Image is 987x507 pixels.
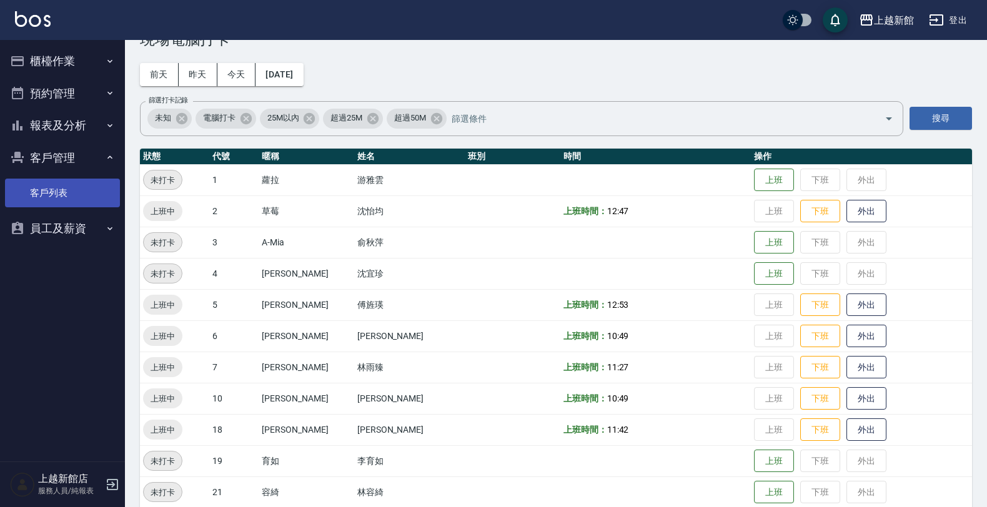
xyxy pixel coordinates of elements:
[563,362,607,372] b: 上班時間：
[149,96,188,105] label: 篩選打卡記錄
[259,414,354,445] td: [PERSON_NAME]
[143,205,182,218] span: 上班中
[924,9,972,32] button: 登出
[754,481,794,504] button: 上班
[607,206,629,216] span: 12:47
[259,164,354,195] td: 蘿拉
[10,472,35,497] img: Person
[259,445,354,476] td: 育如
[800,325,840,348] button: 下班
[143,298,182,312] span: 上班中
[354,414,465,445] td: [PERSON_NAME]
[800,356,840,379] button: 下班
[323,109,383,129] div: 超過25M
[144,486,182,499] span: 未打卡
[607,331,629,341] span: 10:49
[144,267,182,280] span: 未打卡
[217,63,256,86] button: 今天
[38,485,102,496] p: 服務人員/純報表
[196,112,243,124] span: 電腦打卡
[823,7,848,32] button: save
[846,418,886,441] button: 外出
[260,112,307,124] span: 25M以內
[354,445,465,476] td: 李育如
[846,200,886,223] button: 外出
[259,320,354,352] td: [PERSON_NAME]
[560,149,751,165] th: 時間
[854,7,919,33] button: 上越新館
[323,112,370,124] span: 超過25M
[354,320,465,352] td: [PERSON_NAME]
[147,112,179,124] span: 未知
[354,289,465,320] td: 傅旌瑛
[255,63,303,86] button: [DATE]
[179,63,217,86] button: 昨天
[563,331,607,341] b: 上班時間：
[563,425,607,435] b: 上班時間：
[846,387,886,410] button: 外出
[38,473,102,485] h5: 上越新館店
[5,77,120,110] button: 預約管理
[607,300,629,310] span: 12:53
[5,109,120,142] button: 報表及分析
[259,258,354,289] td: [PERSON_NAME]
[449,107,863,129] input: 篩選條件
[354,352,465,383] td: 林雨臻
[5,179,120,207] a: 客戶列表
[387,109,447,129] div: 超過50M
[5,212,120,245] button: 員工及薪資
[354,149,465,165] th: 姓名
[209,258,259,289] td: 4
[209,352,259,383] td: 7
[209,445,259,476] td: 19
[259,352,354,383] td: [PERSON_NAME]
[800,418,840,441] button: 下班
[209,289,259,320] td: 5
[846,293,886,317] button: 外出
[754,231,794,254] button: 上班
[354,195,465,227] td: 沈怡均
[846,325,886,348] button: 外出
[209,320,259,352] td: 6
[143,361,182,374] span: 上班中
[144,455,182,468] span: 未打卡
[754,169,794,192] button: 上班
[209,227,259,258] td: 3
[607,393,629,403] span: 10:49
[209,383,259,414] td: 10
[754,262,794,285] button: 上班
[143,423,182,436] span: 上班中
[143,330,182,343] span: 上班中
[465,149,560,165] th: 班別
[354,227,465,258] td: 俞秋萍
[800,387,840,410] button: 下班
[879,109,899,129] button: Open
[260,109,320,129] div: 25M以內
[259,149,354,165] th: 暱稱
[563,393,607,403] b: 上班時間：
[846,356,886,379] button: 外出
[147,109,192,129] div: 未知
[874,12,914,28] div: 上越新館
[259,383,354,414] td: [PERSON_NAME]
[607,362,629,372] span: 11:27
[144,174,182,187] span: 未打卡
[754,450,794,473] button: 上班
[259,289,354,320] td: [PERSON_NAME]
[387,112,434,124] span: 超過50M
[800,293,840,317] button: 下班
[354,164,465,195] td: 游雅雲
[15,11,51,27] img: Logo
[209,164,259,195] td: 1
[209,195,259,227] td: 2
[140,149,209,165] th: 狀態
[143,392,182,405] span: 上班中
[140,63,179,86] button: 前天
[5,142,120,174] button: 客戶管理
[144,236,182,249] span: 未打卡
[196,109,256,129] div: 電腦打卡
[607,425,629,435] span: 11:42
[563,206,607,216] b: 上班時間：
[209,414,259,445] td: 18
[5,45,120,77] button: 櫃檯作業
